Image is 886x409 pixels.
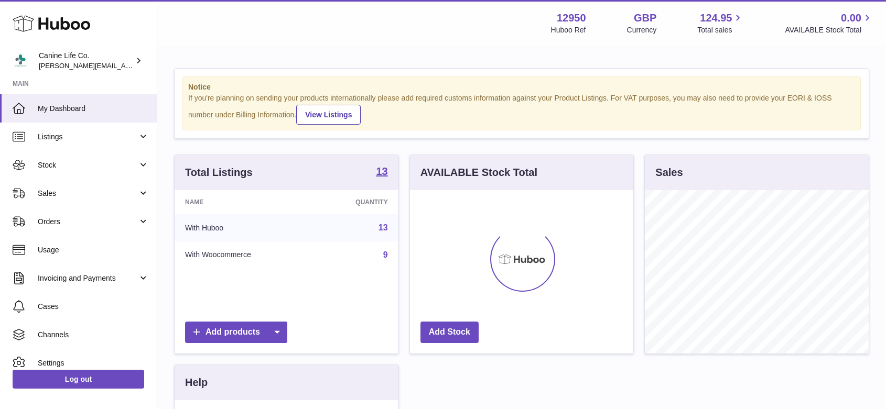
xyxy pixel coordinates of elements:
[379,223,388,232] a: 13
[376,166,387,176] strong: 13
[314,190,398,214] th: Quantity
[188,82,855,92] strong: Notice
[188,93,855,125] div: If you're planning on sending your products internationally please add required customs informati...
[785,11,873,35] a: 0.00 AVAILABLE Stock Total
[185,375,208,390] h3: Help
[38,273,138,283] span: Invoicing and Payments
[634,11,656,25] strong: GBP
[420,322,479,343] a: Add Stock
[627,25,657,35] div: Currency
[38,358,149,368] span: Settings
[655,165,683,180] h3: Sales
[383,250,388,259] a: 9
[39,51,133,71] div: Canine Life Co.
[38,189,138,198] span: Sales
[38,104,149,114] span: My Dashboard
[13,53,28,69] img: kevin@clsgltd.co.uk
[13,370,144,389] a: Log out
[785,25,873,35] span: AVAILABLE Stock Total
[700,11,732,25] span: 124.95
[185,322,287,343] a: Add products
[296,105,361,125] a: View Listings
[38,245,149,255] span: Usage
[420,165,537,180] h3: AVAILABLE Stock Total
[551,25,586,35] div: Huboo Ref
[38,330,149,340] span: Channels
[38,302,149,312] span: Cases
[557,11,586,25] strong: 12950
[841,11,861,25] span: 0.00
[39,61,210,70] span: [PERSON_NAME][EMAIL_ADDRESS][DOMAIN_NAME]
[38,217,138,227] span: Orders
[185,165,253,180] h3: Total Listings
[38,132,138,142] span: Listings
[175,190,314,214] th: Name
[175,214,314,241] td: With Huboo
[376,166,387,179] a: 13
[38,160,138,170] span: Stock
[697,11,744,35] a: 124.95 Total sales
[697,25,744,35] span: Total sales
[175,241,314,269] td: With Woocommerce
